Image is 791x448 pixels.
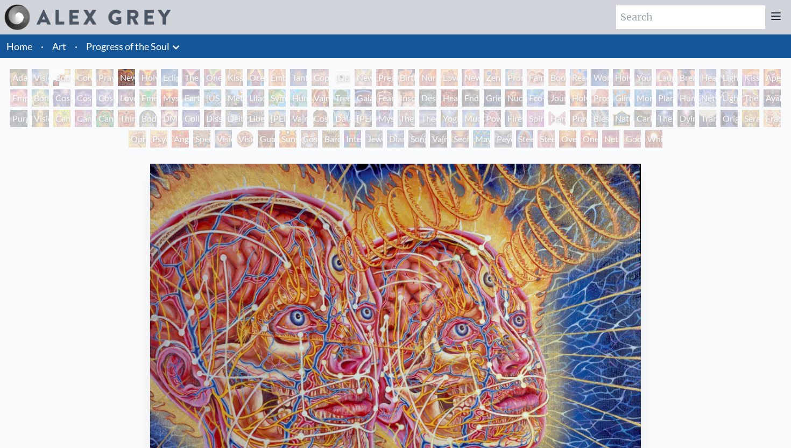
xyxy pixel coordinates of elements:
[451,130,469,148] div: Secret Writing Being
[96,89,114,107] div: Cosmic Lovers
[344,130,361,148] div: Interbeing
[75,89,92,107] div: Cosmic Artist
[333,69,350,86] div: [DEMOGRAPHIC_DATA] Embryo
[699,110,716,127] div: Transfiguration
[75,69,92,86] div: Contemplation
[591,89,609,107] div: Prostration
[96,110,114,127] div: Cannabacchus
[182,89,200,107] div: Earth Energies
[37,34,48,58] li: ·
[538,130,555,148] div: Steeplehead 2
[182,69,200,86] div: The Kiss
[247,69,264,86] div: Ocean of Love Bliss
[677,69,695,86] div: Breathing
[86,39,169,54] a: Progress of the Soul
[52,39,66,54] a: Art
[247,89,264,107] div: Lilacs
[75,110,92,127] div: Cannabis Sutra
[677,89,695,107] div: Human Geometry
[742,69,759,86] div: Kiss of the [MEDICAL_DATA]
[613,110,630,127] div: Nature of Mind
[634,89,652,107] div: Monochord
[53,110,70,127] div: Cannabis Mudra
[161,69,178,86] div: Eclipse
[419,110,436,127] div: Theologue
[118,69,135,86] div: New Man New Woman
[365,130,383,148] div: Jewel Being
[484,89,501,107] div: Grieving
[32,110,49,127] div: Vision Tree
[656,89,673,107] div: Planetary Prayers
[32,89,49,107] div: Bond
[559,130,576,148] div: Oversoul
[677,110,695,127] div: Dying
[6,40,32,52] a: Home
[376,89,393,107] div: Fear
[764,69,781,86] div: Aperture
[301,130,318,148] div: Cosmic Elf
[96,69,114,86] div: Praying
[484,110,501,127] div: Power to the Peaceful
[322,130,340,148] div: Bardo Being
[699,89,716,107] div: Networks
[161,110,178,127] div: DMT - The Spirit Molecule
[527,89,544,107] div: Eco-Atlas
[527,69,544,86] div: Family
[634,69,652,86] div: Young & Old
[516,130,533,148] div: Steeplehead 1
[32,69,49,86] div: Visionary Origin of Language
[225,110,243,127] div: Deities & Demons Drinking from the Milky Pool
[290,69,307,86] div: Tantra
[247,110,264,127] div: Liberation Through Seeing
[269,69,286,86] div: Embracing
[10,110,27,127] div: Purging
[548,69,566,86] div: Boo-boo
[312,69,329,86] div: Copulating
[764,89,781,107] div: Ayahuasca Visitation
[441,89,458,107] div: Headache
[495,130,512,148] div: Peyote Being
[408,130,426,148] div: Song of Vajra Being
[699,69,716,86] div: Healing
[430,130,447,148] div: Vajra Being
[10,89,27,107] div: Empowerment
[204,110,221,127] div: Dissectional Art for Tool's Lateralus CD
[290,89,307,107] div: Humming Bird
[505,69,522,86] div: Promise
[376,69,393,86] div: Pregnancy
[269,89,286,107] div: Symbiosis: Gall Wasp & Oak Tree
[441,110,458,127] div: Yogi & the Möbius Sphere
[591,69,609,86] div: Wonder
[484,69,501,86] div: Zena Lotus
[548,110,566,127] div: Hands that See
[258,130,275,148] div: Guardian of Infinite Vision
[172,130,189,148] div: Angel Skin
[290,110,307,127] div: Vajra Guru
[548,89,566,107] div: Journey of the Wounded Healer
[764,110,781,127] div: Fractal Eyes
[355,110,372,127] div: [PERSON_NAME]
[355,89,372,107] div: Gaia
[656,110,673,127] div: The Soul Finds It's Way
[139,89,157,107] div: Emerald Grail
[742,110,759,127] div: Seraphic Transport Docking on the Third Eye
[193,130,210,148] div: Spectral Lotus
[419,89,436,107] div: Despair
[118,110,135,127] div: Third Eye Tears of Joy
[462,69,479,86] div: New Family
[645,130,662,148] div: White Light
[581,130,598,148] div: One
[441,69,458,86] div: Love Circuit
[462,89,479,107] div: Endarkenment
[333,110,350,127] div: Dalai Lama
[398,89,415,107] div: Insomnia
[312,89,329,107] div: Vajra Horse
[570,69,587,86] div: Reading
[591,110,609,127] div: Blessing Hand
[53,89,70,107] div: Cosmic Creativity
[10,69,27,86] div: Adam & Eve
[269,110,286,127] div: [PERSON_NAME]
[204,89,221,107] div: [US_STATE] Song
[462,110,479,127] div: Mudra
[721,89,738,107] div: Lightworker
